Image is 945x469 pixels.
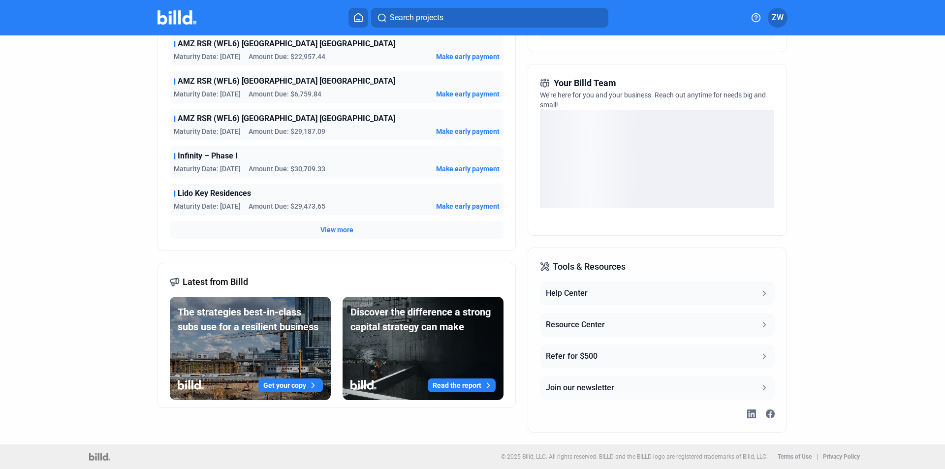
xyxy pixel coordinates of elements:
button: Make early payment [436,89,500,99]
span: Infinity – Phase I [178,150,238,162]
button: Help Center [540,281,774,305]
span: AMZ RSR (WFL6) [GEOGRAPHIC_DATA] [GEOGRAPHIC_DATA] [178,113,395,125]
span: Maturity Date: [DATE] [174,89,241,99]
div: loading [540,110,774,208]
span: Amount Due: $29,187.09 [249,126,325,136]
span: Maturity Date: [DATE] [174,126,241,136]
span: Maturity Date: [DATE] [174,52,241,62]
button: Make early payment [436,164,500,174]
span: Maturity Date: [DATE] [174,164,241,174]
span: Amount Due: $22,957.44 [249,52,325,62]
button: Get your copy [258,378,323,392]
div: Join our newsletter [546,382,614,394]
p: | [817,453,818,460]
span: AMZ RSR (WFL6) [GEOGRAPHIC_DATA] [GEOGRAPHIC_DATA] [178,38,395,50]
b: Terms of Use [778,453,812,460]
span: Lido Key Residences [178,188,251,199]
img: logo [89,453,110,461]
button: Join our newsletter [540,376,774,400]
div: Help Center [546,287,588,299]
span: Tools & Resources [553,260,626,274]
span: Search projects [390,12,443,24]
button: View more [320,225,353,235]
span: Latest from Billd [183,275,248,289]
span: Amount Due: $30,709.33 [249,164,325,174]
button: Search projects [371,8,608,28]
div: Refer for $500 [546,350,598,362]
div: The strategies best-in-class subs use for a resilient business [178,305,323,334]
div: Discover the difference a strong capital strategy can make [350,305,496,334]
button: ZW [768,8,787,28]
button: Read the report [428,378,496,392]
button: Refer for $500 [540,344,774,368]
span: Amount Due: $29,473.65 [249,201,325,211]
p: © 2025 Billd, LLC. All rights reserved. BILLD and the BILLD logo are registered trademarks of Bil... [501,453,768,460]
button: Resource Center [540,313,774,337]
span: Maturity Date: [DATE] [174,201,241,211]
span: AMZ RSR (WFL6) [GEOGRAPHIC_DATA] [GEOGRAPHIC_DATA] [178,75,395,87]
button: Make early payment [436,201,500,211]
img: Billd Company Logo [157,10,196,25]
span: ZW [772,12,784,24]
b: Privacy Policy [823,453,860,460]
button: Make early payment [436,126,500,136]
span: We're here for you and your business. Reach out anytime for needs big and small! [540,91,766,109]
button: Make early payment [436,52,500,62]
div: Resource Center [546,319,605,331]
span: Your Billd Team [554,76,616,90]
span: Amount Due: $6,759.84 [249,89,321,99]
